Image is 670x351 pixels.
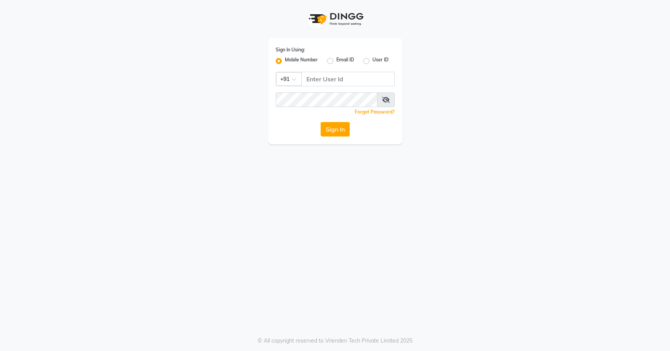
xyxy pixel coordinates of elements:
label: Mobile Number [285,56,318,66]
button: Sign In [321,122,350,137]
label: Email ID [336,56,354,66]
input: Username [276,92,377,107]
img: logo1.svg [304,8,366,30]
label: Sign In Using: [276,46,305,53]
label: User ID [372,56,389,66]
a: Forgot Password? [355,109,395,115]
input: Username [301,72,395,86]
